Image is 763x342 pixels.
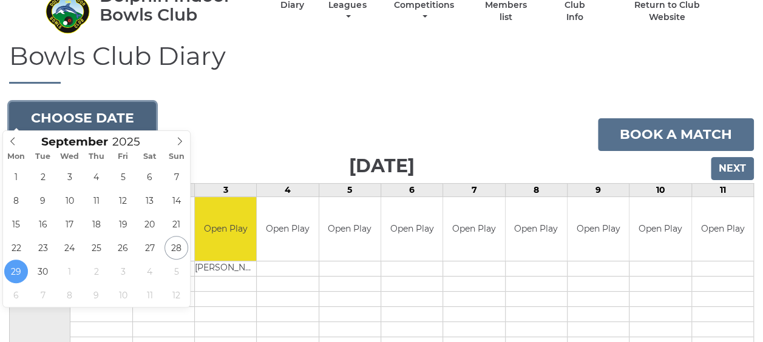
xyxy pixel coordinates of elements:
td: 5 [319,184,381,197]
span: October 9, 2025 [84,283,108,307]
td: Open Play [568,197,629,261]
span: September 15, 2025 [4,212,28,236]
span: Wed [56,153,83,161]
span: September 6, 2025 [138,165,161,189]
td: 10 [629,184,691,197]
span: September 19, 2025 [111,212,135,236]
td: 7 [443,184,505,197]
span: September 20, 2025 [138,212,161,236]
span: October 1, 2025 [58,260,81,283]
span: October 8, 2025 [58,283,81,307]
span: September 23, 2025 [31,236,55,260]
span: October 2, 2025 [84,260,108,283]
span: Scroll to increment [41,136,108,148]
span: Fri [110,153,137,161]
a: Book a match [598,118,754,151]
span: October 7, 2025 [31,283,55,307]
td: 3 [194,184,256,197]
span: October 4, 2025 [138,260,161,283]
span: September 1, 2025 [4,165,28,189]
span: Tue [30,153,56,161]
span: September 11, 2025 [84,189,108,212]
td: 9 [567,184,629,197]
td: 8 [505,184,567,197]
span: October 11, 2025 [138,283,161,307]
span: September 8, 2025 [4,189,28,212]
td: Open Play [692,197,753,261]
span: September 29, 2025 [4,260,28,283]
span: September 30, 2025 [31,260,55,283]
td: Open Play [319,197,381,261]
span: September 17, 2025 [58,212,81,236]
td: 11 [691,184,753,197]
span: September 10, 2025 [58,189,81,212]
input: Next [711,157,754,180]
td: Open Play [629,197,691,261]
span: September 14, 2025 [164,189,188,212]
span: September 28, 2025 [164,236,188,260]
td: 6 [381,184,443,197]
span: September 7, 2025 [164,165,188,189]
span: September 16, 2025 [31,212,55,236]
span: Thu [83,153,110,161]
span: September 13, 2025 [138,189,161,212]
span: October 12, 2025 [164,283,188,307]
span: September 4, 2025 [84,165,108,189]
span: September 5, 2025 [111,165,135,189]
span: Sat [137,153,163,161]
span: September 12, 2025 [111,189,135,212]
span: September 3, 2025 [58,165,81,189]
span: September 25, 2025 [84,236,108,260]
span: Mon [3,153,30,161]
td: Open Play [195,197,256,261]
span: October 6, 2025 [4,283,28,307]
span: September 26, 2025 [111,236,135,260]
span: September 9, 2025 [31,189,55,212]
span: October 5, 2025 [164,260,188,283]
span: October 10, 2025 [111,283,135,307]
span: September 22, 2025 [4,236,28,260]
span: October 3, 2025 [111,260,135,283]
span: September 21, 2025 [164,212,188,236]
td: Open Play [257,197,318,261]
input: Scroll to increment [108,135,155,149]
td: Open Play [381,197,443,261]
span: September 18, 2025 [84,212,108,236]
td: 4 [257,184,319,197]
td: Open Play [443,197,504,261]
span: September 27, 2025 [138,236,161,260]
span: September 2, 2025 [31,165,55,189]
span: September 24, 2025 [58,236,81,260]
td: Open Play [506,197,567,261]
h1: Bowls Club Diary [9,42,754,84]
td: [PERSON_NAME] [195,261,256,276]
span: Sun [163,153,190,161]
button: Choose date [9,102,156,135]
